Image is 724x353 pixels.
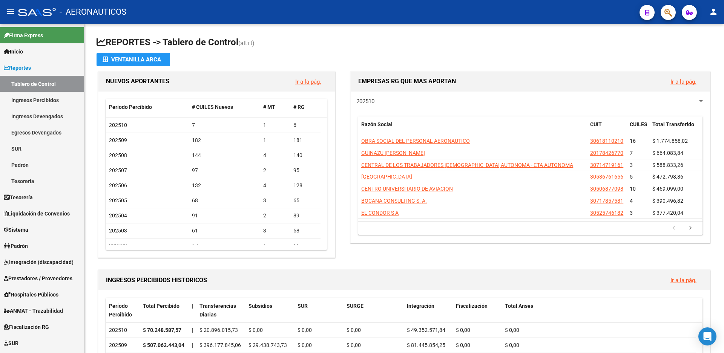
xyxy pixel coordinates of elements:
button: Ir a la pág. [289,75,327,89]
datatable-header-cell: Razón Social [358,116,587,141]
span: CENTRO UNIVERSITARIO DE AVIACION [361,186,453,192]
datatable-header-cell: Total Anses [502,298,696,323]
span: Período Percibido [109,104,152,110]
span: | [192,342,193,348]
span: GUINAZU [PERSON_NAME] [361,150,425,156]
span: $ 81.445.854,25 [407,342,445,348]
datatable-header-cell: CUILES [627,116,649,141]
span: BOCANA CONSULTING S. A. [361,198,427,204]
span: Liquidación de Convenios [4,209,70,218]
span: $ 1.774.858,02 [652,138,688,144]
div: 6 [263,241,287,250]
span: 202508 [109,152,127,158]
div: 132 [192,181,258,190]
span: # MT [263,104,275,110]
datatable-header-cell: Período Percibido [106,99,189,115]
datatable-header-cell: Período Percibido [106,298,140,323]
div: 67 [192,241,258,250]
div: 3 [263,196,287,205]
span: 202503 [109,228,127,234]
a: Ir a la pág. [670,78,696,85]
span: SURGE [347,303,364,309]
span: 30717857581 [590,198,623,204]
span: 202505 [109,197,127,203]
div: 1 [263,136,287,145]
span: Sistema [4,226,28,234]
span: Total Percibido [143,303,179,309]
div: 140 [293,151,318,160]
span: Fiscalización RG [4,323,49,331]
span: Prestadores / Proveedores [4,274,72,283]
a: go to next page [683,224,698,232]
span: Padrón [4,242,28,250]
span: EL CONDOR S A [361,210,399,216]
strong: $ 507.062.443,04 [143,342,184,348]
span: Período Percibido [109,303,132,318]
span: NUEVOS APORTANTES [106,78,169,85]
datatable-header-cell: # CUILES Nuevos [189,99,261,115]
span: Tesorería [4,193,33,202]
span: 3 [630,162,633,168]
span: $ 396.177.845,06 [199,342,241,348]
div: 128 [293,181,318,190]
datatable-header-cell: Subsidios [245,298,295,323]
div: 3 [263,226,287,235]
div: 2 [263,211,287,220]
span: Fiscalización [456,303,488,309]
mat-icon: menu [6,7,15,16]
span: Subsidios [248,303,272,309]
div: 144 [192,151,258,160]
span: EMPRESAS RG QUE MAS APORTAN [358,78,456,85]
span: | [192,303,193,309]
span: 10 [630,186,636,192]
span: [GEOGRAPHIC_DATA] [361,174,412,180]
span: 30525746182 [590,210,623,216]
span: Transferencias Diarias [199,303,236,318]
span: CUIT [590,121,602,127]
span: 30618110210 [590,138,623,144]
datatable-header-cell: Fiscalización [453,298,502,323]
datatable-header-cell: CUIT [587,116,627,141]
div: 202510 [109,326,137,335]
span: $ 0,00 [298,342,312,348]
span: 7 [630,150,633,156]
div: 68 [192,196,258,205]
span: $ 377.420,04 [652,210,683,216]
div: 89 [293,211,318,220]
span: $ 0,00 [248,327,263,333]
span: SUR [4,339,18,347]
span: 202510 [356,98,374,105]
datatable-header-cell: Integración [404,298,453,323]
div: 181 [293,136,318,145]
span: Firma Express [4,31,43,40]
datatable-header-cell: SURGE [344,298,404,323]
span: $ 0,00 [505,342,519,348]
div: 61 [293,241,318,250]
div: Open Intercom Messenger [698,327,716,345]
span: 16 [630,138,636,144]
span: 202502 [109,243,127,249]
div: 2 [263,166,287,175]
span: 30586761656 [590,174,623,180]
div: 61 [192,226,258,235]
strong: $ 70.248.587,57 [143,327,181,333]
span: # CUILES Nuevos [192,104,233,110]
span: 202509 [109,137,127,143]
datatable-header-cell: # RG [290,99,321,115]
span: $ 0,00 [505,327,519,333]
datatable-header-cell: Transferencias Diarias [196,298,245,323]
span: | [192,327,193,333]
span: 202507 [109,167,127,173]
datatable-header-cell: Total Transferido [649,116,702,141]
span: Integración (discapacidad) [4,258,74,266]
div: 4 [263,181,287,190]
span: CENTRAL DE LOS TRABAJADORES [DEMOGRAPHIC_DATA] AUTONOMA - CTA AUTONOMA [361,162,573,168]
span: 20178426770 [590,150,623,156]
span: $ 472.798,86 [652,174,683,180]
a: go to previous page [667,224,681,232]
div: 4 [263,151,287,160]
span: (alt+t) [238,40,255,47]
button: Ventanilla ARCA [97,53,170,66]
span: 202510 [109,122,127,128]
span: $ 664.083,84 [652,150,683,156]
